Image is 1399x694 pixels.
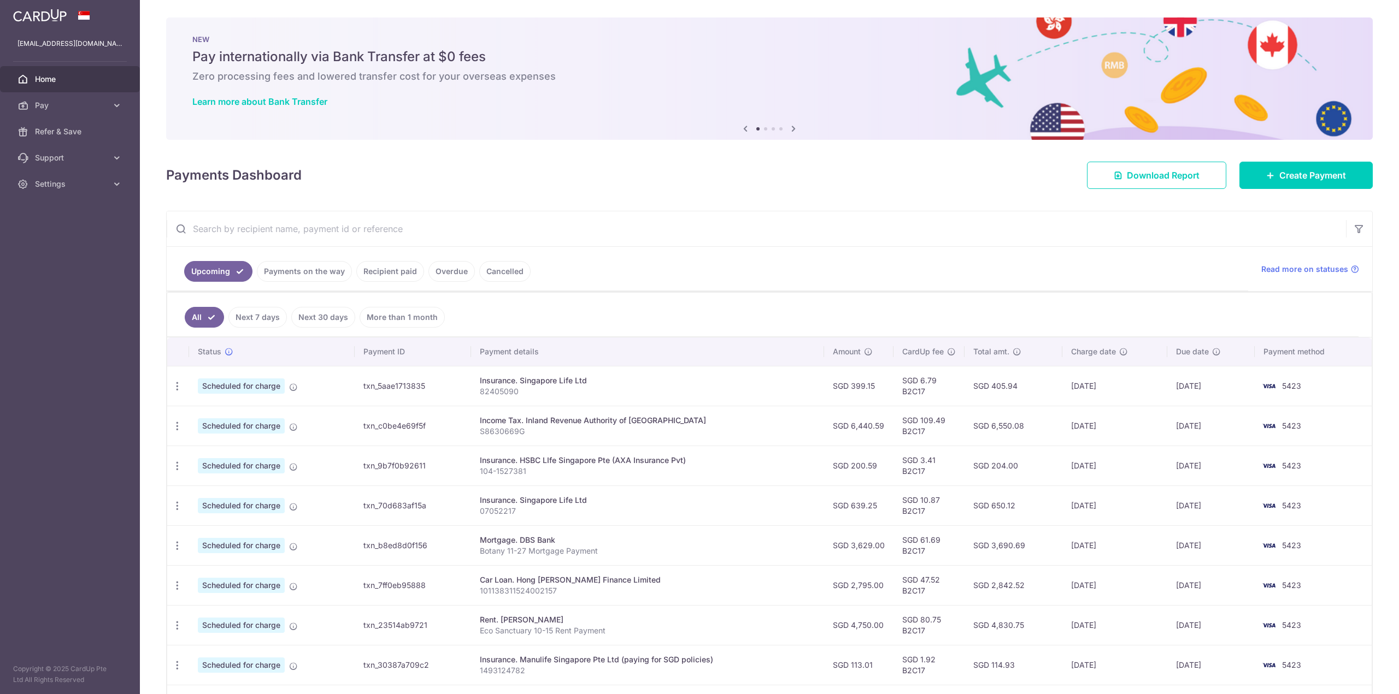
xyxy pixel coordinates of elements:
td: [DATE] [1062,446,1167,485]
td: txn_70d683af15a [355,485,472,525]
img: Bank Card [1258,499,1280,512]
img: Bank Card [1258,459,1280,472]
a: Next 7 days [228,307,287,328]
span: Refer & Save [35,126,107,137]
span: Create Payment [1279,169,1346,182]
td: SGD 2,795.00 [824,565,894,605]
td: SGD 1.92 B2C17 [894,645,965,685]
a: Cancelled [479,261,531,282]
span: Read more on statuses [1261,264,1348,275]
p: 82405090 [480,386,815,397]
div: Insurance. HSBC LIfe Singapore Pte (AXA Insurance Pvt) [480,455,815,466]
div: Insurance. Singapore Life Ltd [480,375,815,386]
img: CardUp [13,9,67,22]
td: SGD 405.94 [965,366,1062,406]
a: Next 30 days [291,307,355,328]
td: [DATE] [1167,605,1255,645]
td: SGD 204.00 [965,446,1062,485]
span: Scheduled for charge [198,458,285,473]
td: SGD 6,550.08 [965,406,1062,446]
div: Rent. [PERSON_NAME] [480,614,815,625]
td: SGD 2,842.52 [965,565,1062,605]
p: NEW [192,35,1347,44]
td: txn_23514ab9721 [355,605,472,645]
span: Scheduled for charge [198,418,285,434]
td: SGD 6.79 B2C17 [894,366,965,406]
td: SGD 4,830.75 [965,605,1062,645]
h4: Payments Dashboard [166,165,302,185]
p: 101138311524002157 [480,585,815,596]
span: Scheduled for charge [198,618,285,633]
td: txn_7ff0eb95888 [355,565,472,605]
h5: Pay internationally via Bank Transfer at $0 fees [192,48,1347,66]
a: Create Payment [1239,162,1373,189]
span: Scheduled for charge [198,538,285,553]
span: CardUp fee [902,346,944,357]
span: Scheduled for charge [198,657,285,673]
span: 5423 [1282,381,1301,390]
p: 104-1527381 [480,466,815,477]
td: [DATE] [1167,565,1255,605]
div: Insurance. Singapore Life Ltd [480,495,815,506]
td: [DATE] [1062,645,1167,685]
span: 5423 [1282,541,1301,550]
td: SGD 3.41 B2C17 [894,446,965,485]
span: Scheduled for charge [198,498,285,513]
span: Amount [833,346,861,357]
img: Bank Card [1258,419,1280,432]
td: SGD 80.75 B2C17 [894,605,965,645]
td: SGD 10.87 B2C17 [894,485,965,525]
td: [DATE] [1167,525,1255,565]
td: [DATE] [1062,565,1167,605]
td: txn_c0be4e69f5f [355,406,472,446]
a: Learn more about Bank Transfer [192,96,327,107]
span: Pay [35,100,107,111]
span: Total amt. [973,346,1009,357]
span: Home [35,74,107,85]
a: More than 1 month [360,307,445,328]
td: SGD 639.25 [824,485,894,525]
td: [DATE] [1167,446,1255,485]
td: txn_5aae1713835 [355,366,472,406]
td: SGD 4,750.00 [824,605,894,645]
td: txn_b8ed8d0f156 [355,525,472,565]
td: SGD 113.01 [824,645,894,685]
a: Overdue [428,261,475,282]
p: Botany 11-27 Mortgage Payment [480,545,815,556]
p: S8630669G [480,426,815,437]
td: [DATE] [1167,366,1255,406]
span: 5423 [1282,620,1301,630]
img: Bank Card [1258,539,1280,552]
div: Insurance. Manulife Singapore Pte Ltd (paying for SGD policies) [480,654,815,665]
a: Recipient paid [356,261,424,282]
a: All [185,307,224,328]
div: Mortgage. DBS Bank [480,535,815,545]
span: 5423 [1282,580,1301,590]
span: Charge date [1071,346,1116,357]
th: Payment details [471,337,824,366]
img: Bank Card [1258,579,1280,592]
div: Car Loan. Hong [PERSON_NAME] Finance Limited [480,574,815,585]
span: Help [25,8,47,17]
p: 1493124782 [480,665,815,676]
td: SGD 109.49 B2C17 [894,406,965,446]
a: Download Report [1087,162,1226,189]
td: SGD 650.12 [965,485,1062,525]
div: Income Tax. Inland Revenue Authority of [GEOGRAPHIC_DATA] [480,415,815,426]
span: Scheduled for charge [198,578,285,593]
th: Payment ID [355,337,472,366]
p: Eco Sanctuary 10-15 Rent Payment [480,625,815,636]
td: SGD 61.69 B2C17 [894,525,965,565]
a: Payments on the way [257,261,352,282]
span: Support [35,152,107,163]
h6: Zero processing fees and lowered transfer cost for your overseas expenses [192,70,1347,83]
img: Bank Card [1258,379,1280,393]
a: Upcoming [184,261,252,282]
p: [EMAIL_ADDRESS][DOMAIN_NAME] [17,38,122,49]
td: SGD 114.93 [965,645,1062,685]
span: 5423 [1282,501,1301,510]
td: SGD 47.52 B2C17 [894,565,965,605]
td: txn_9b7f0b92611 [355,446,472,485]
img: Bank transfer banner [166,17,1373,140]
span: Settings [35,179,107,189]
